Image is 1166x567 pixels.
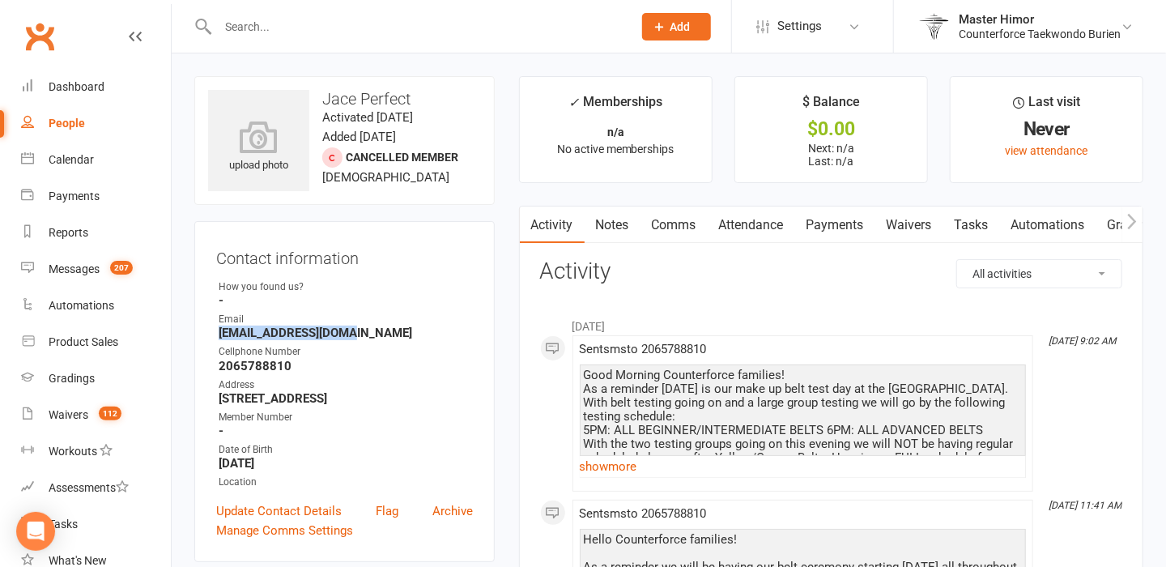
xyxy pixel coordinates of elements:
[16,512,55,551] div: Open Intercom Messenger
[21,215,171,251] a: Reports
[580,506,707,521] span: Sent sms to 2065788810
[21,360,171,397] a: Gradings
[49,335,118,348] div: Product Sales
[49,408,88,421] div: Waivers
[49,554,107,567] div: What's New
[49,481,129,494] div: Assessments
[219,456,473,471] strong: [DATE]
[580,455,1026,478] a: show more
[943,207,1000,244] a: Tasks
[540,309,1122,335] li: [DATE]
[21,251,171,288] a: Messages 207
[21,506,171,543] a: Tasks
[1049,500,1121,511] i: [DATE] 11:41 AM
[1049,335,1116,347] i: [DATE] 9:02 AM
[584,369,1022,534] div: Good Morning Counterforce families! As a reminder [DATE] is our make up belt test day at the [GEO...
[49,117,85,130] div: People
[21,69,171,105] a: Dashboard
[1013,92,1080,121] div: Last visit
[750,121,913,138] div: $0.00
[219,377,473,393] div: Address
[585,207,640,244] a: Notes
[557,143,674,156] span: No active memberships
[959,12,1121,27] div: Master Himor
[219,442,473,458] div: Date of Birth
[216,501,342,521] a: Update Contact Details
[322,170,449,185] span: [DEMOGRAPHIC_DATA]
[219,326,473,340] strong: [EMAIL_ADDRESS][DOMAIN_NAME]
[110,261,133,275] span: 207
[520,207,585,244] a: Activity
[219,279,473,295] div: How you found us?
[642,13,711,40] button: Add
[21,397,171,433] a: Waivers 112
[21,288,171,324] a: Automations
[322,130,396,144] time: Added [DATE]
[219,312,473,327] div: Email
[49,262,100,275] div: Messages
[21,324,171,360] a: Product Sales
[219,344,473,360] div: Cellphone Number
[208,121,309,174] div: upload photo
[965,121,1128,138] div: Never
[708,207,795,244] a: Attendance
[540,259,1122,284] h3: Activity
[219,293,473,308] strong: -
[21,178,171,215] a: Payments
[376,501,398,521] a: Flag
[49,518,78,531] div: Tasks
[875,207,943,244] a: Waivers
[49,299,114,312] div: Automations
[219,475,473,490] div: Location
[750,142,913,168] p: Next: n/a Last: n/a
[21,105,171,142] a: People
[49,372,95,385] div: Gradings
[802,92,860,121] div: $ Balance
[99,407,121,420] span: 112
[607,126,624,139] strong: n/a
[49,190,100,202] div: Payments
[219,359,473,373] strong: 2065788810
[208,90,481,108] h3: Jace Perfect
[21,142,171,178] a: Calendar
[49,80,104,93] div: Dashboard
[1005,144,1087,157] a: view attendance
[219,424,473,438] strong: -
[322,110,413,125] time: Activated [DATE]
[21,433,171,470] a: Workouts
[219,391,473,406] strong: [STREET_ADDRESS]
[432,501,473,521] a: Archive
[213,15,621,38] input: Search...
[640,207,708,244] a: Comms
[216,243,473,267] h3: Contact information
[49,226,88,239] div: Reports
[959,27,1121,41] div: Counterforce Taekwondo Burien
[219,410,473,425] div: Member Number
[19,16,60,57] a: Clubworx
[21,470,171,506] a: Assessments
[777,8,822,45] span: Settings
[49,153,94,166] div: Calendar
[568,92,663,122] div: Memberships
[795,207,875,244] a: Payments
[918,11,951,43] img: thumb_image1572984788.png
[216,521,353,540] a: Manage Comms Settings
[49,445,97,458] div: Workouts
[346,151,458,164] span: Cancelled member
[670,20,691,33] span: Add
[580,342,707,356] span: Sent sms to 2065788810
[1000,207,1096,244] a: Automations
[568,95,579,110] i: ✓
